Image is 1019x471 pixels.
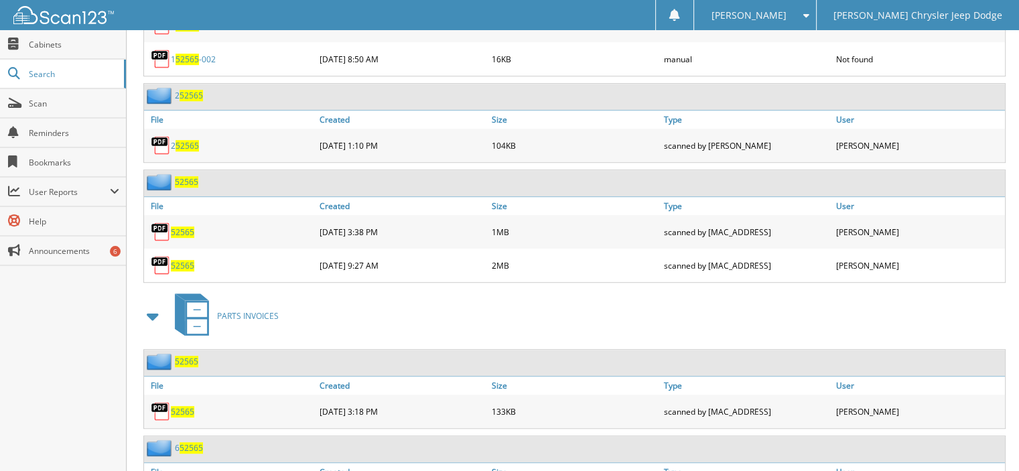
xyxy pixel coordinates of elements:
img: folder2.png [147,174,175,190]
a: 652565 [175,442,203,454]
a: Size [488,197,661,215]
div: 16KB [488,46,661,72]
span: Announcements [29,245,119,257]
div: manual [661,46,833,72]
span: [PERSON_NAME] [711,11,786,19]
a: 52565 [171,260,194,271]
span: Scan [29,98,119,109]
img: folder2.png [147,440,175,456]
div: [DATE] 8:50 AM [316,46,488,72]
a: User [833,377,1005,395]
a: 52565 [171,406,194,417]
a: Type [661,377,833,395]
div: scanned by [MAC_ADDRESS] [661,252,833,279]
a: Size [488,377,661,395]
div: scanned by [PERSON_NAME] [661,132,833,159]
div: [PERSON_NAME] [833,398,1005,425]
a: 52565 [171,226,194,238]
span: Reminders [29,127,119,139]
span: PARTS INVOICES [217,310,279,322]
span: 52565 [176,54,199,65]
a: Created [316,111,488,129]
div: [DATE] 9:27 AM [316,252,488,279]
a: File [144,197,316,215]
span: 52565 [176,140,199,151]
a: File [144,377,316,395]
span: Search [29,68,117,80]
span: User Reports [29,186,110,198]
iframe: Chat Widget [952,407,1019,471]
span: 52565 [180,442,203,454]
div: [PERSON_NAME] [833,252,1005,279]
img: folder2.png [147,353,175,370]
img: PDF.png [151,401,171,421]
a: File [144,111,316,129]
div: [PERSON_NAME] [833,218,1005,245]
a: 52565 [175,356,198,367]
span: Cabinets [29,39,119,50]
span: 52565 [180,90,203,101]
div: Not found [833,46,1005,72]
div: 104KB [488,132,661,159]
div: scanned by [MAC_ADDRESS] [661,218,833,245]
a: User [833,197,1005,215]
a: 252565 [171,140,199,151]
img: PDF.png [151,135,171,155]
a: Created [316,197,488,215]
a: Type [661,197,833,215]
div: [DATE] 1:10 PM [316,132,488,159]
div: scanned by [MAC_ADDRESS] [661,398,833,425]
a: Created [316,377,488,395]
div: 6 [110,246,121,257]
img: folder2.png [147,87,175,104]
img: scan123-logo-white.svg [13,6,114,24]
span: [PERSON_NAME] Chrysler Jeep Dodge [833,11,1002,19]
a: PARTS INVOICES [167,289,279,342]
a: Size [488,111,661,129]
a: User [833,111,1005,129]
span: Help [29,216,119,227]
a: 52565 [175,176,198,188]
a: 152565-002 [171,54,216,65]
img: PDF.png [151,222,171,242]
div: 2MB [488,252,661,279]
img: PDF.png [151,49,171,69]
div: 133KB [488,398,661,425]
div: 1MB [488,218,661,245]
span: Bookmarks [29,157,119,168]
div: [DATE] 3:38 PM [316,218,488,245]
a: 252565 [175,90,203,101]
img: PDF.png [151,255,171,275]
a: Type [661,111,833,129]
div: [PERSON_NAME] [833,132,1005,159]
div: [DATE] 3:18 PM [316,398,488,425]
